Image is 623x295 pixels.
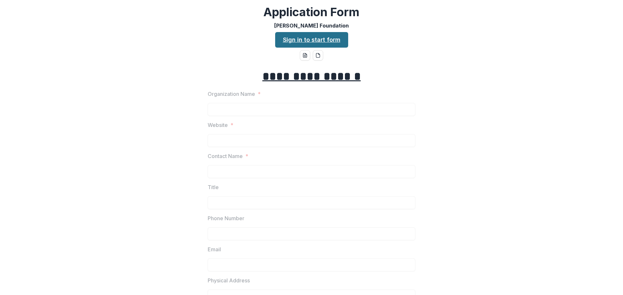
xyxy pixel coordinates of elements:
p: Phone Number [208,214,244,222]
p: Physical Address [208,277,250,284]
a: Sign in to start form [275,32,348,48]
p: Organization Name [208,90,255,98]
p: [PERSON_NAME] Foundation [274,22,349,29]
button: word-download [300,50,310,61]
p: Email [208,245,221,253]
p: Contact Name [208,152,243,160]
p: Website [208,121,228,129]
h2: Application Form [263,5,360,19]
p: Title [208,183,219,191]
button: pdf-download [313,50,323,61]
